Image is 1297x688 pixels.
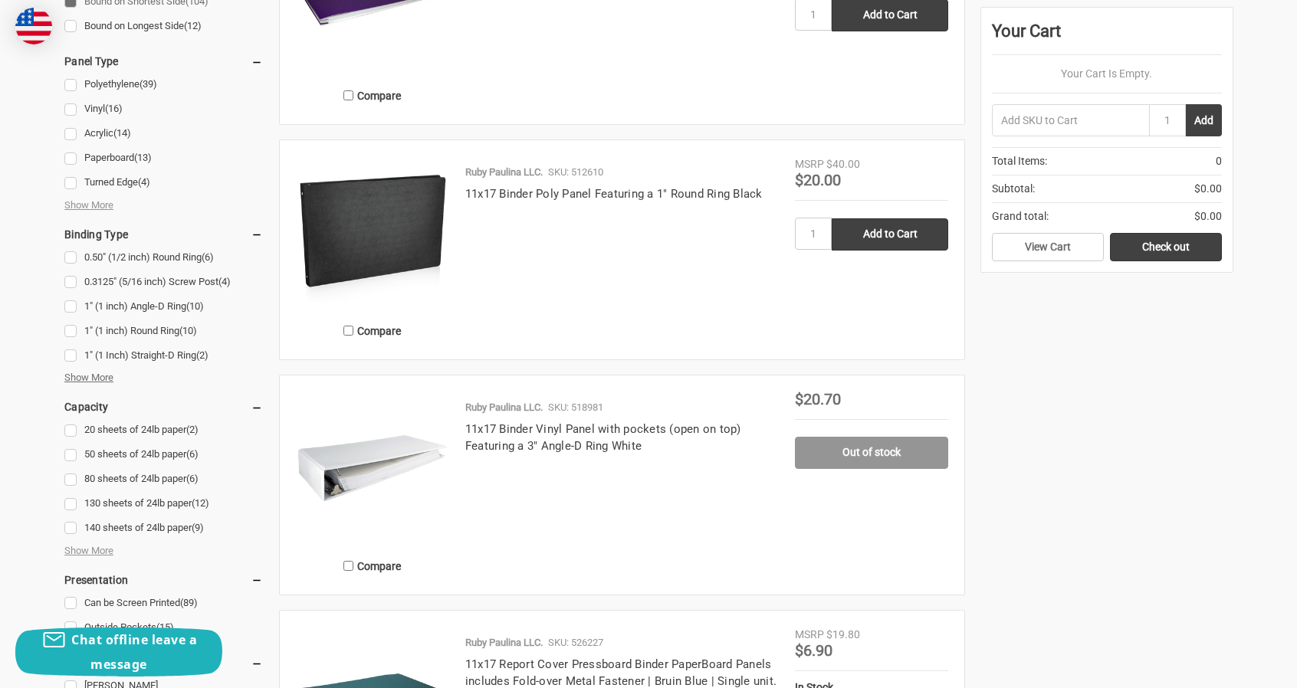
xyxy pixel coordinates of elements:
span: $20.00 [795,171,841,189]
span: Show More [64,543,113,559]
a: 11x17 Binder Vinyl Panel with pockets (open on top) Featuring a 3" Angle-D Ring White [465,422,741,454]
a: 130 sheets of 24lb paper [64,493,263,514]
span: (6) [186,448,199,460]
button: Chat offline leave a message [15,627,222,677]
input: Compare [343,326,353,336]
a: Turned Edge [64,172,263,193]
span: (15) [156,621,174,633]
span: (2) [196,349,209,361]
span: (39) [140,78,157,90]
a: Out of stock [795,437,948,469]
span: Show More [64,370,113,385]
a: 20 sheets of 24lb paper [64,420,263,441]
span: $6.90 [795,641,832,660]
a: View Cart [992,233,1104,262]
span: Total Items: [992,153,1047,169]
div: MSRP [795,156,824,172]
a: Polyethylene [64,74,263,95]
a: 80 sheets of 24lb paper [64,469,263,490]
h5: Panel Type [64,52,263,70]
p: Ruby Paulina LLC. [465,400,543,415]
span: Chat offline leave a message [71,631,197,673]
a: Paperboard [64,148,263,169]
span: (12) [184,20,202,31]
a: Vinyl [64,99,263,120]
span: (10) [179,325,197,336]
a: 0.50" (1/2 inch) Round Ring [64,247,263,268]
span: (2) [186,424,199,435]
span: $20.70 [795,390,841,408]
a: Acrylic [64,123,263,144]
span: (4) [218,276,231,287]
a: Outside Pockets [64,618,263,638]
img: 11x17 Binder Poly Panel Featuring a 1" Round Ring Black [296,156,449,310]
input: Add to Cart [832,218,948,251]
span: (6) [186,473,199,484]
h5: Capacity [64,398,263,416]
span: (10) [186,300,204,312]
span: Subtotal: [992,181,1035,197]
input: Compare [343,561,353,571]
span: (12) [192,497,209,509]
span: (13) [134,152,152,163]
img: 11x17 Binder Vinyl Panel with pockets Featuring a 3" Angle-D Ring White [296,392,449,545]
span: (9) [192,522,204,533]
span: (4) [138,176,150,188]
label: Compare [296,318,449,343]
p: Your Cart Is Empty. [992,66,1222,82]
div: MSRP [795,627,824,643]
p: SKU: 518981 [548,400,603,415]
a: Check out [1110,233,1222,262]
h5: Presentation [64,571,263,589]
span: (89) [180,597,198,608]
a: 1" (1 inch) Angle-D Ring [64,296,263,317]
span: $19.80 [826,628,860,640]
a: 11x17 Binder Poly Panel Featuring a 1" Round Ring Black [465,187,763,201]
img: duty and tax information for United States [15,8,52,44]
span: Show More [64,198,113,213]
span: (14) [113,127,131,139]
span: 0 [1216,153,1222,169]
a: 1" (1 inch) Round Ring [64,321,263,342]
span: Grand total: [992,208,1049,224]
p: Ruby Paulina LLC. [465,165,543,180]
span: (16) [105,103,123,114]
a: Bound on Longest Side [64,16,263,37]
div: Your Cart [992,18,1222,55]
span: $0.00 [1194,208,1222,224]
label: Compare [296,83,449,108]
a: 1" (1 Inch) Straight-D Ring [64,346,263,366]
a: 50 sheets of 24lb paper [64,444,263,465]
span: $40.00 [826,158,860,170]
input: Compare [343,90,353,100]
h5: Binding Type [64,225,263,244]
span: $0.00 [1194,181,1222,197]
a: 140 sheets of 24lb paper [64,518,263,539]
button: Add [1186,104,1222,136]
p: SKU: 526227 [548,635,603,650]
a: 0.3125" (5/16 inch) Screw Post [64,272,263,293]
input: Add SKU to Cart [992,104,1149,136]
a: Can be Screen Printed [64,593,263,614]
label: Compare [296,553,449,578]
p: Ruby Paulina LLC. [465,635,543,650]
span: (6) [202,251,214,263]
p: SKU: 512610 [548,165,603,180]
